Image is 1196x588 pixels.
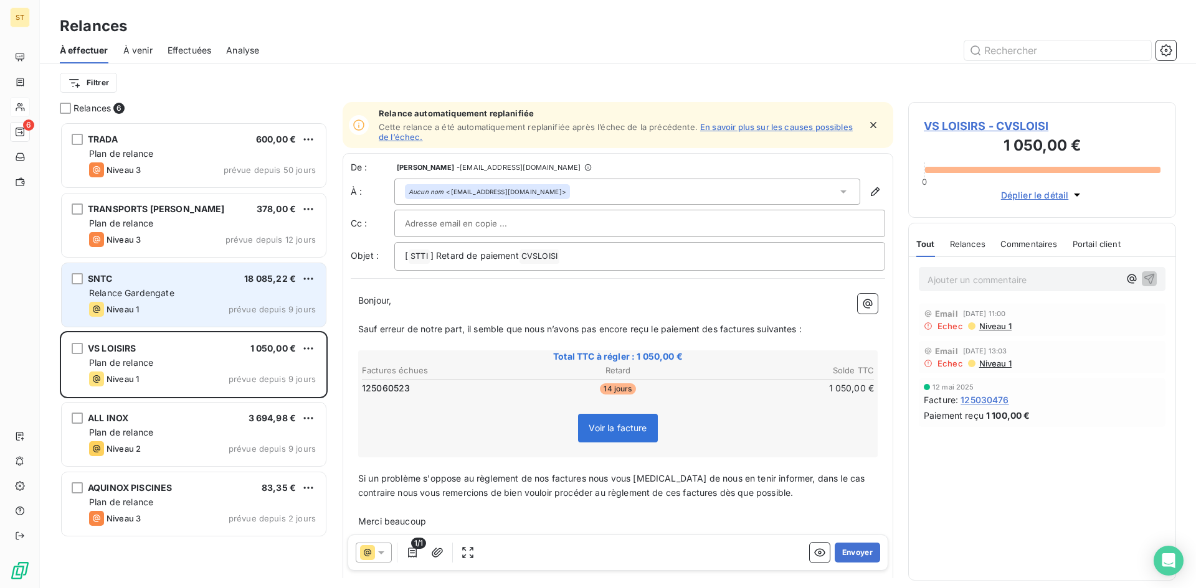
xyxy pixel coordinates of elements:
span: TRANSPORTS [PERSON_NAME] [88,203,225,214]
span: Niveau 1 [978,321,1012,331]
span: 18 085,22 € [244,273,296,284]
span: 378,00 € [257,203,296,214]
span: Total TTC à régler : 1 050,00 € [360,350,876,363]
div: <[EMAIL_ADDRESS][DOMAIN_NAME]> [409,187,566,196]
label: Cc : [351,217,394,230]
span: [DATE] 13:03 [963,347,1007,355]
span: VS LOISIRS [88,343,136,353]
input: Rechercher [964,40,1151,60]
span: Echec [937,321,963,331]
span: 6 [23,119,34,131]
span: 3 694,98 € [249,413,297,423]
span: 125060523 [362,382,410,394]
span: Email [935,309,958,319]
a: En savoir plus sur les causes possibles de l’échec. [379,122,853,142]
span: 83,35 € [262,482,296,493]
span: De : [351,161,394,174]
th: Solde TTC [705,364,875,377]
div: Open Intercom Messenger [1154,546,1184,576]
span: Relance Gardengate [89,287,174,298]
span: Niveau 3 [107,235,141,245]
span: Déplier le détail [1001,189,1069,202]
span: 0 [922,177,927,187]
span: ] Retard de paiement [430,250,519,261]
span: Relance automatiquement replanifiée [379,108,860,118]
span: Plan de relance [89,218,153,228]
span: Niveau 3 [107,165,141,175]
button: Filtrer [60,73,117,93]
button: Envoyer [835,543,880,562]
em: Aucun nom [409,187,444,196]
td: 1 050,00 € [705,381,875,395]
div: grid [60,122,328,588]
span: Analyse [226,44,259,57]
span: Plan de relance [89,427,153,437]
span: 600,00 € [256,134,296,144]
span: Relances [74,102,111,114]
span: prévue depuis 50 jours [224,165,316,175]
span: 1/1 [411,538,426,549]
button: Déplier le détail [997,188,1088,202]
span: Voir la facture [589,422,647,433]
span: Niveau 1 [107,304,139,314]
a: 6 [10,122,29,142]
span: - [EMAIL_ADDRESS][DOMAIN_NAME] [457,164,581,171]
span: Niveau 3 [107,513,141,523]
span: prévue depuis 9 jours [229,374,316,384]
span: Relances [950,239,985,249]
span: Plan de relance [89,148,153,159]
span: VS LOISIRS - CVSLOISI [924,118,1160,134]
span: prévue depuis 2 jours [229,513,316,523]
span: Merci beaucoup [358,516,426,526]
span: [PERSON_NAME] [397,164,454,171]
span: 6 [113,103,125,114]
span: 1 100,00 € [986,409,1030,422]
span: Tout [916,239,935,249]
span: Cette relance a été automatiquement replanifiée après l’échec de la précédente. [379,122,698,132]
span: SNTC [88,273,113,284]
span: Echec [937,358,963,368]
span: Bonjour, [358,295,391,306]
span: Paiement reçu [924,409,984,422]
span: 12 mai 2025 [933,383,974,391]
span: Niveau 1 [978,358,1012,368]
span: Niveau 2 [107,444,141,454]
div: ST [10,7,30,27]
th: Retard [533,364,703,377]
h3: Relances [60,15,127,37]
span: Effectuées [168,44,212,57]
span: 1 050,00 € [250,343,297,353]
span: Commentaires [1000,239,1058,249]
span: Plan de relance [89,497,153,507]
span: Plan de relance [89,357,153,368]
span: [ [405,250,408,261]
span: CVSLOISI [520,250,559,264]
span: [DATE] 11:00 [963,310,1006,317]
span: À venir [123,44,153,57]
span: Si un problème s'oppose au règlement de nos factures nous vous [MEDICAL_DATA] de nous en tenir in... [358,473,868,498]
h3: 1 050,00 € [924,134,1160,159]
input: Adresse email en copie ... [405,214,539,233]
span: 14 jours [600,383,635,394]
img: Logo LeanPay [10,561,30,581]
span: Niveau 1 [107,374,139,384]
span: Email [935,346,958,356]
span: prévue depuis 9 jours [229,304,316,314]
span: 125030476 [961,393,1009,406]
span: À effectuer [60,44,108,57]
span: Facture : [924,393,958,406]
span: Objet : [351,250,379,261]
span: STTI [409,250,430,264]
th: Factures échues [361,364,531,377]
label: À : [351,185,394,198]
span: AQUINOX PISCINES [88,482,172,493]
span: prévue depuis 9 jours [229,444,316,454]
span: TRADA [88,134,118,144]
span: Portail client [1073,239,1121,249]
span: ALL INOX [88,413,128,423]
span: prévue depuis 12 jours [225,235,316,245]
span: Sauf erreur de notre part, il semble que nous n’avons pas encore reçu le paiement des factures su... [358,324,802,334]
